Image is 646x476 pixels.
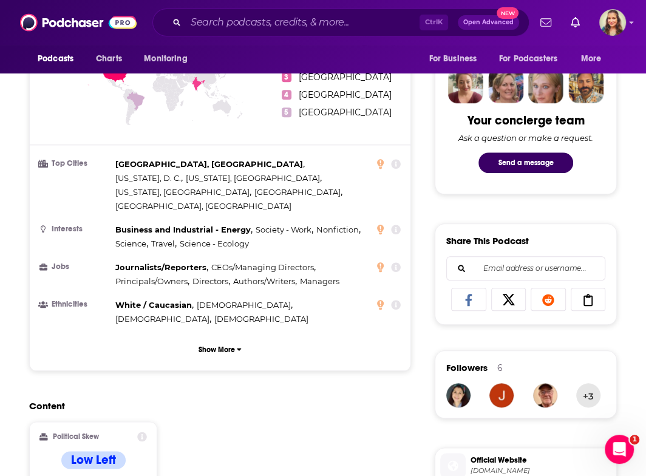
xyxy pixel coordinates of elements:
[488,68,523,103] img: Barbara Profile
[568,68,603,103] img: Jon Profile
[211,260,316,274] span: ,
[446,383,471,407] img: lmparisyan
[420,47,492,70] button: open menu
[299,72,392,83] span: [GEOGRAPHIC_DATA]
[211,262,314,272] span: CEOs/Managing Directors
[115,187,250,197] span: [US_STATE], [GEOGRAPHIC_DATA]
[429,50,477,67] span: For Business
[115,173,181,183] span: [US_STATE], D. C.
[20,11,137,34] img: Podchaser - Follow, Share and Rate Podcasts
[29,400,401,412] h2: Content
[282,72,291,82] span: 3
[71,452,116,467] h4: Low Left
[115,225,251,234] span: Business and Industrial - Energy
[115,314,209,324] span: [DEMOGRAPHIC_DATA]
[192,276,228,286] span: Directors
[115,185,251,199] span: ,
[135,47,203,70] button: open menu
[115,262,206,272] span: Journalists/Reporters
[256,223,313,237] span: ,
[233,276,295,286] span: Authors/Writers
[282,107,291,117] span: 5
[471,455,611,466] span: Official Website
[151,237,177,251] span: ,
[186,173,320,183] span: [US_STATE], [GEOGRAPHIC_DATA]
[499,50,557,67] span: For Podcasters
[88,47,129,70] a: Charts
[144,50,187,67] span: Monitoring
[446,235,529,246] h3: Share This Podcast
[115,237,148,251] span: ,
[566,12,585,33] a: Show notifications dropdown
[199,345,235,354] p: Show More
[497,7,518,19] span: New
[256,225,311,234] span: Society - Work
[531,288,566,311] a: Share on Reddit
[533,383,557,407] img: BWinter
[599,9,626,36] span: Logged in as adriana.guzman
[115,312,211,326] span: ,
[458,133,593,143] div: Ask a question or make a request.
[471,466,611,475] span: latitudemedia.com
[180,239,249,248] span: Science - Ecology
[115,159,303,169] span: [GEOGRAPHIC_DATA], [GEOGRAPHIC_DATA]
[152,8,529,36] div: Search podcasts, credits, & more...
[39,301,110,308] h3: Ethnicities
[197,300,291,310] span: [DEMOGRAPHIC_DATA]
[39,263,110,271] h3: Jobs
[478,152,573,173] button: Send a message
[115,274,189,288] span: ,
[115,223,253,237] span: ,
[115,300,192,310] span: White / Caucasian
[446,256,605,280] div: Search followers
[491,288,526,311] a: Share on X/Twitter
[233,274,297,288] span: ,
[451,288,486,311] a: Share on Facebook
[186,13,420,32] input: Search podcasts, credits, & more...
[115,171,183,185] span: ,
[254,185,342,199] span: ,
[39,225,110,233] h3: Interests
[630,435,639,444] span: 1
[186,171,322,185] span: ,
[96,50,122,67] span: Charts
[571,288,606,311] a: Copy Link
[115,298,194,312] span: ,
[39,160,110,168] h3: Top Cities
[491,47,575,70] button: open menu
[316,225,359,234] span: Nonfiction
[489,383,514,407] img: johnstample11
[282,90,291,100] span: 4
[463,19,514,25] span: Open Advanced
[528,68,563,103] img: Jules Profile
[535,12,556,33] a: Show notifications dropdown
[576,383,600,407] button: +3
[420,15,448,30] span: Ctrl K
[467,113,585,128] div: Your concierge team
[299,107,392,118] span: [GEOGRAPHIC_DATA]
[457,257,595,280] input: Email address or username...
[29,47,89,70] button: open menu
[38,50,73,67] span: Podcasts
[115,157,305,171] span: ,
[197,298,293,312] span: ,
[53,432,99,441] h2: Political Skew
[115,201,291,211] span: [GEOGRAPHIC_DATA], [GEOGRAPHIC_DATA]
[599,9,626,36] button: Show profile menu
[115,260,208,274] span: ,
[458,15,519,30] button: Open AdvancedNew
[497,362,503,373] div: 6
[448,68,483,103] img: Sydney Profile
[573,47,617,70] button: open menu
[299,276,339,286] span: Managers
[115,239,146,248] span: Science
[316,223,361,237] span: ,
[299,89,392,100] span: [GEOGRAPHIC_DATA]
[599,9,626,36] img: User Profile
[214,314,308,324] span: [DEMOGRAPHIC_DATA]
[192,274,230,288] span: ,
